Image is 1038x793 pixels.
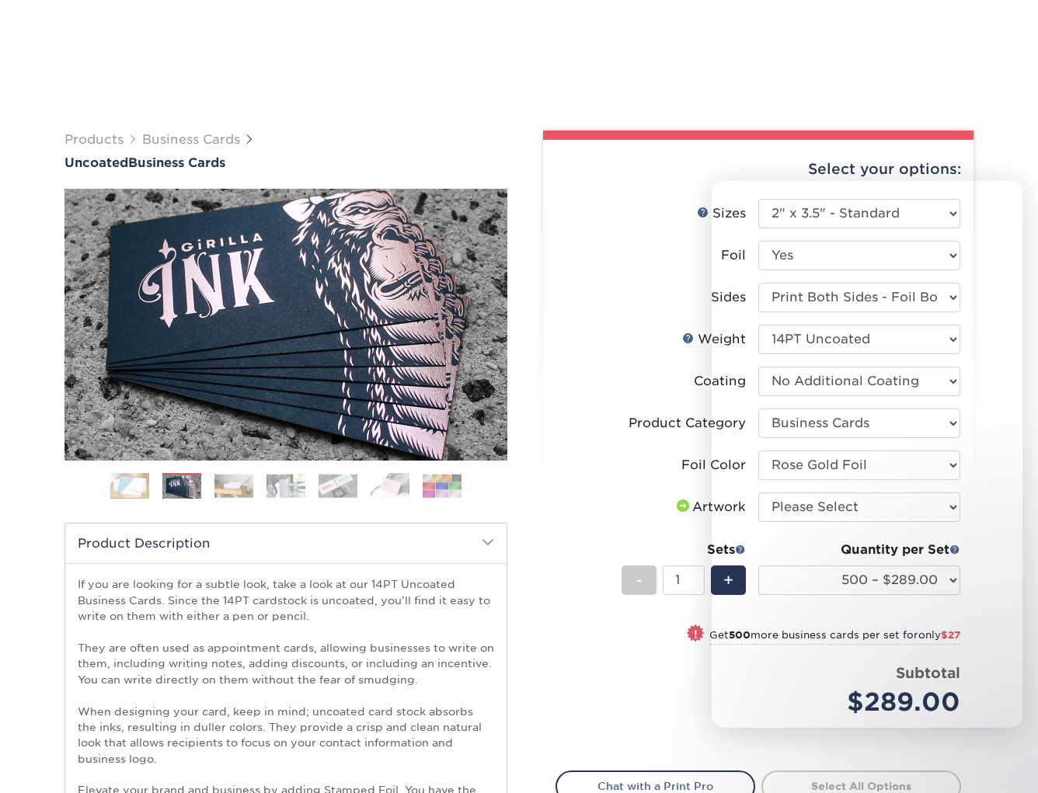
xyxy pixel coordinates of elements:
[64,155,507,170] h1: Business Cards
[694,626,698,642] span: !
[266,474,305,498] img: Business Cards 04
[711,288,746,307] div: Sides
[214,474,253,498] img: Business Cards 03
[65,523,507,563] h2: Product Description
[682,330,746,349] div: Weight
[556,140,961,199] div: Select your options:
[142,132,240,147] a: Business Cards
[64,155,507,170] a: UncoatedBusiness Cards
[64,189,507,461] img: Uncoated 02
[636,569,643,592] span: -
[110,467,149,506] img: Business Cards 01
[64,132,124,147] a: Products
[371,473,409,499] img: Business Cards 06
[162,475,201,499] img: Business Cards 02
[64,155,128,170] span: Uncoated
[423,474,462,498] img: Business Cards 07
[622,541,746,559] div: Sets
[694,372,746,391] div: Coating
[319,474,357,498] img: Business Cards 05
[697,204,746,223] div: Sizes
[985,740,1022,777] iframe: Intercom live chat
[712,181,1022,728] iframe: Intercom live chat
[709,629,960,645] small: Get more business cards per set for
[674,498,746,516] div: Artwork
[681,456,746,475] div: Foil Color
[629,414,746,433] div: Product Category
